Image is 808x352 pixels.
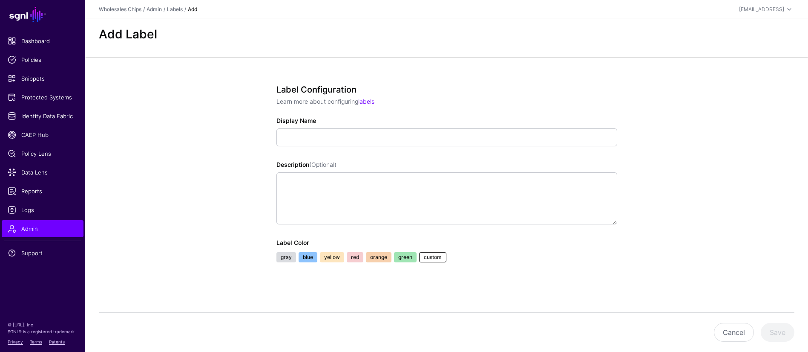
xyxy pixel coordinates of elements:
span: (Optional) [309,161,336,168]
a: Privacy [8,339,23,344]
span: CAEP Hub [8,131,78,139]
a: Snippets [2,70,83,87]
span: Snippets [8,74,78,83]
span: Policy Lens [8,149,78,158]
a: CAEP Hub [2,126,83,143]
a: Admin [147,6,162,12]
span: Protected Systems [8,93,78,102]
a: Terms [30,339,42,344]
a: Reports [2,183,83,200]
span: Reports [8,187,78,195]
a: red [347,252,363,262]
a: Protected Systems [2,89,83,106]
a: SGNL [5,5,80,24]
h2: Add Label [99,27,794,42]
div: [EMAIL_ADDRESS] [739,6,784,13]
a: yellow [320,252,344,262]
label: Label Color [276,238,309,247]
a: Data Lens [2,164,83,181]
a: green [394,252,417,262]
p: © [URL], Inc [8,321,78,328]
a: Dashboard [2,32,83,49]
p: SGNL® is a registered trademark [8,328,78,335]
a: blue [299,252,317,262]
a: gray [276,252,296,262]
label: Display Name [276,116,316,125]
span: Logs [8,206,78,214]
label: Description [276,160,336,169]
span: Support [8,249,78,257]
span: Admin [8,224,78,233]
a: Policy Lens [2,145,83,162]
a: Wholesales Chips [99,6,141,12]
span: Identity Data Fabric [8,112,78,120]
div: / [162,6,167,13]
button: Cancel [714,323,754,342]
a: custom [419,252,446,262]
a: Logs [2,201,83,218]
h3: Label Configuration [276,84,617,95]
a: Admin [2,220,83,237]
strong: Add [188,6,197,12]
a: Identity Data Fabric [2,108,83,125]
a: Patents [49,339,65,344]
a: labels [358,98,374,105]
span: Data Lens [8,168,78,177]
a: Labels [167,6,183,12]
div: / [141,6,147,13]
a: Policies [2,51,83,68]
span: Dashboard [8,37,78,45]
p: Learn more about configuring [276,97,617,106]
span: Policies [8,55,78,64]
div: / [183,6,188,13]
a: orange [366,252,391,262]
